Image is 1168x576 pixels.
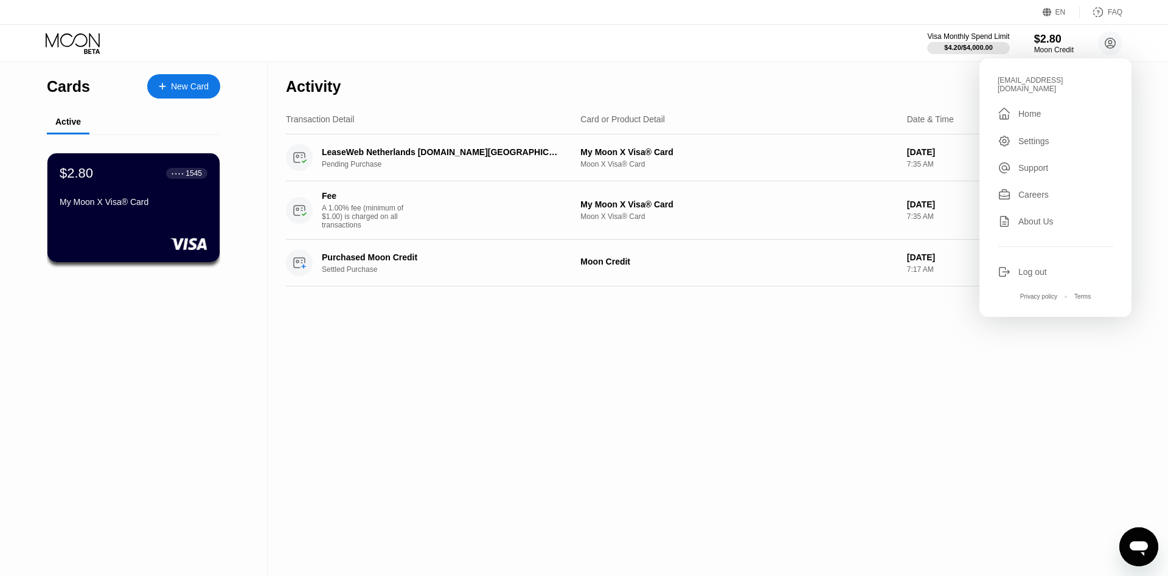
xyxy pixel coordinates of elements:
[172,172,184,175] div: ● ● ● ●
[322,265,579,274] div: Settled Purchase
[998,134,1113,148] div: Settings
[580,160,897,168] div: Moon X Visa® Card
[998,106,1011,121] div: 
[322,191,407,201] div: Fee
[1034,33,1074,46] div: $2.80
[907,160,1034,168] div: 7:35 AM
[580,212,897,221] div: Moon X Visa® Card
[927,32,1009,41] div: Visa Monthly Spend Limit
[322,160,579,168] div: Pending Purchase
[55,117,81,127] div: Active
[998,265,1113,279] div: Log out
[998,188,1113,201] div: Careers
[907,212,1034,221] div: 7:35 AM
[1055,8,1066,16] div: EN
[47,78,90,95] div: Cards
[1018,136,1049,146] div: Settings
[60,165,93,181] div: $2.80
[1074,293,1091,300] div: Terms
[944,44,993,51] div: $4.20 / $4,000.00
[322,204,413,229] div: A 1.00% fee (minimum of $1.00) is charged on all transactions
[907,147,1034,157] div: [DATE]
[580,114,665,124] div: Card or Product Detail
[580,147,897,157] div: My Moon X Visa® Card
[147,74,220,99] div: New Card
[286,181,1122,240] div: FeeA 1.00% fee (minimum of $1.00) is charged on all transactionsMy Moon X Visa® CardMoon X Visa® ...
[286,78,341,95] div: Activity
[286,240,1122,286] div: Purchased Moon CreditSettled PurchaseMoon Credit[DATE]7:17 AM$8.01
[171,82,209,92] div: New Card
[1018,217,1054,226] div: About Us
[580,257,897,266] div: Moon Credit
[1108,8,1122,16] div: FAQ
[998,161,1113,175] div: Support
[322,252,560,262] div: Purchased Moon Credit
[1018,267,1047,277] div: Log out
[47,153,220,262] div: $2.80● ● ● ●1545My Moon X Visa® Card
[1043,6,1080,18] div: EN
[1018,163,1048,173] div: Support
[1020,293,1057,300] div: Privacy policy
[907,252,1034,262] div: [DATE]
[286,134,1122,181] div: LeaseWeb Netherlands [DOMAIN_NAME][GEOGRAPHIC_DATA]Pending PurchaseMy Moon X Visa® CardMoon X Vis...
[1119,527,1158,566] iframe: Button to launch messaging window
[998,76,1113,93] div: [EMAIL_ADDRESS][DOMAIN_NAME]
[998,106,1113,121] div: Home
[998,215,1113,228] div: About Us
[580,200,897,209] div: My Moon X Visa® Card
[60,197,207,207] div: My Moon X Visa® Card
[1018,190,1049,200] div: Careers
[927,32,1009,54] div: Visa Monthly Spend Limit$4.20/$4,000.00
[1034,33,1074,54] div: $2.80Moon Credit
[286,114,354,124] div: Transaction Detail
[907,114,954,124] div: Date & Time
[322,147,560,157] div: LeaseWeb Netherlands [DOMAIN_NAME][GEOGRAPHIC_DATA]
[1018,109,1041,119] div: Home
[1080,6,1122,18] div: FAQ
[907,265,1034,274] div: 7:17 AM
[186,169,202,178] div: 1545
[1034,46,1074,54] div: Moon Credit
[907,200,1034,209] div: [DATE]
